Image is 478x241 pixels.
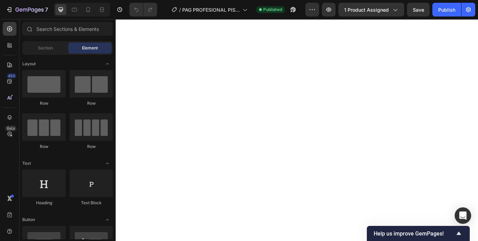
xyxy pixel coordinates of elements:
[5,126,16,131] div: Beta
[70,144,113,150] div: Row
[407,3,430,16] button: Save
[22,217,35,223] span: Button
[22,61,36,67] span: Layout
[22,160,31,167] span: Text
[374,229,463,238] button: Show survey - Help us improve GemPages!
[102,158,113,169] span: Toggle open
[70,100,113,106] div: Row
[102,58,113,69] span: Toggle open
[344,6,389,13] span: 1 product assigned
[432,3,461,16] button: Publish
[45,5,48,14] p: 7
[3,3,51,16] button: 7
[413,7,424,13] span: Save
[22,200,66,206] div: Heading
[22,100,66,106] div: Row
[116,19,478,241] iframe: Design area
[22,144,66,150] div: Row
[129,3,157,16] div: Undo/Redo
[38,45,53,51] span: Section
[82,45,98,51] span: Element
[263,7,282,13] span: Published
[7,73,16,79] div: 450
[102,214,113,225] span: Toggle open
[182,6,240,13] span: PAG PROFESIONAL PISTON BULLET
[70,200,113,206] div: Text Block
[22,22,113,36] input: Search Sections & Elements
[338,3,404,16] button: 1 product assigned
[374,230,455,237] span: Help us improve GemPages!
[455,207,471,224] div: Open Intercom Messenger
[179,6,181,13] span: /
[438,6,455,13] div: Publish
